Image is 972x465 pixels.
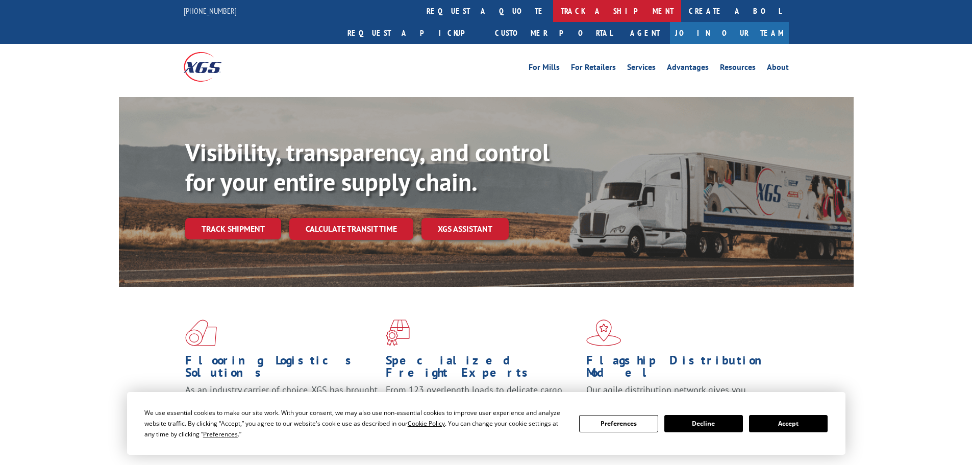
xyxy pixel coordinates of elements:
img: xgs-icon-focused-on-flooring-red [386,320,410,346]
span: Preferences [203,430,238,438]
p: From 123 overlength loads to delicate cargo, our experienced staff knows the best way to move you... [386,384,579,429]
h1: Specialized Freight Experts [386,354,579,384]
span: Our agile distribution network gives you nationwide inventory management on demand. [586,384,774,408]
b: Visibility, transparency, and control for your entire supply chain. [185,136,550,198]
a: Advantages [667,63,709,75]
a: Calculate transit time [289,218,413,240]
span: Cookie Policy [408,419,445,428]
a: Agent [620,22,670,44]
a: Customer Portal [487,22,620,44]
a: Track shipment [185,218,281,239]
div: We use essential cookies to make our site work. With your consent, we may also use non-essential ... [144,407,567,439]
a: XGS ASSISTANT [421,218,509,240]
h1: Flooring Logistics Solutions [185,354,378,384]
button: Preferences [579,415,658,432]
button: Accept [749,415,828,432]
a: For Retailers [571,63,616,75]
a: Resources [720,63,756,75]
a: About [767,63,789,75]
img: xgs-icon-flagship-distribution-model-red [586,320,621,346]
img: xgs-icon-total-supply-chain-intelligence-red [185,320,217,346]
button: Decline [664,415,743,432]
a: Request a pickup [340,22,487,44]
a: Join Our Team [670,22,789,44]
a: Services [627,63,656,75]
h1: Flagship Distribution Model [586,354,779,384]
a: For Mills [529,63,560,75]
span: As an industry carrier of choice, XGS has brought innovation and dedication to flooring logistics... [185,384,378,420]
a: [PHONE_NUMBER] [184,6,237,16]
div: Cookie Consent Prompt [127,392,845,455]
